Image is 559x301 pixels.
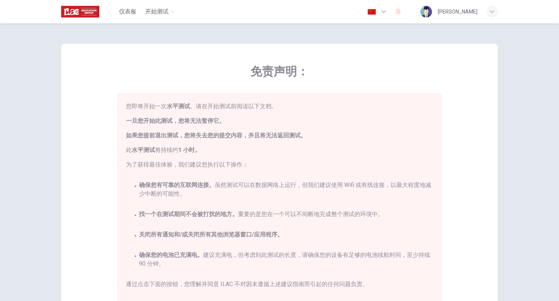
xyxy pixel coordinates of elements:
[61,4,116,19] a: ILAC logo
[126,102,433,111] span: 您即将开始一次 。请在开始测试前阅读以下文档。
[132,146,155,153] strong: 水平测试
[139,210,384,219] span: 重要的是您在一个可以不间断地完成整个测试的环境中。
[139,251,203,258] strong: 确保您的电池已充满电。
[167,103,190,110] strong: 水平测试
[145,7,169,16] span: 开始测试
[61,4,99,19] img: ILAC logo
[139,231,283,238] strong: 关闭所有通知和/或关闭所有其他浏览器窗口/应用程序。
[438,7,477,16] div: [PERSON_NAME]
[142,5,178,18] button: 开始测试
[139,181,215,188] strong: 确保您有可靠的互联网连接。
[367,9,376,15] img: zh
[117,64,442,79] span: 免责声明：
[139,251,433,268] span: 建议充满电，但考虑到此测试的长度，请确保您的设备有足够的电池续航时间，至少持续 90 分钟。
[119,7,136,16] span: 仪表板
[126,146,433,155] span: 此 将持续约
[178,146,201,153] strong: 1 小时。
[126,160,433,169] span: 为了获得最佳体验，我们建议您执行以下操作：
[420,6,432,17] img: Profile picture
[116,5,139,18] button: 仪表板
[126,117,433,125] span: 一旦您开始此测试，您将无法暂停它。
[139,181,433,198] span: 虽然测试可以在数据网络上运行，但我们建议使用 Wifi 或有线连接，以最大程度地减少中断的可能性。
[126,280,433,289] span: 通过点击下面的按钮，您理解并同意 ILAC 不对因未遵循上述建议指南而引起的任何问题负责。
[139,211,238,218] strong: 找一个在测试期间不会被打扰的地方。
[126,131,433,140] span: 如果您提前退出测试，您将失去您的提交内容，并且将无法返回测试。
